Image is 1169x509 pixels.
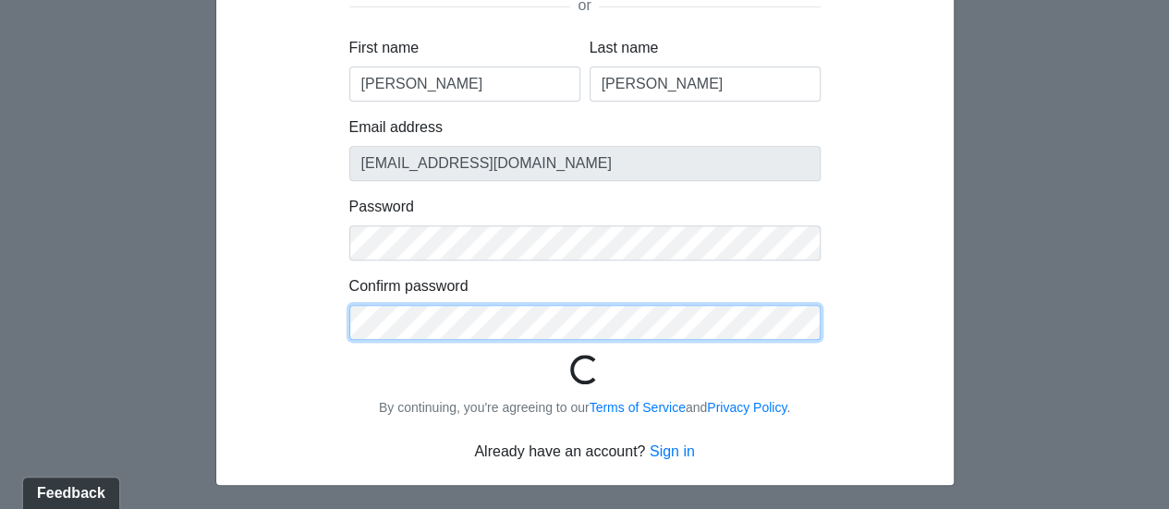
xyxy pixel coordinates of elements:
[349,116,443,139] label: Email address
[590,37,659,59] label: Last name
[590,400,686,415] a: Terms of Service
[349,37,420,59] label: First name
[14,472,123,509] iframe: Ybug feedback widget
[650,443,695,459] a: Sign in
[474,443,645,459] span: Already have an account?
[707,400,786,415] a: Privacy Policy
[379,400,790,415] small: By continuing, you're agreeing to our and .
[349,196,414,218] label: Password
[349,275,469,297] label: Confirm password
